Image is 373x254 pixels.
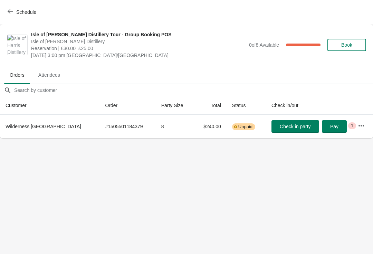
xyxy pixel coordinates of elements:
span: Isle of [PERSON_NAME] Distillery [31,38,246,45]
span: [DATE] 3:00 pm [GEOGRAPHIC_DATA]/[GEOGRAPHIC_DATA] [31,52,246,59]
span: Isle of [PERSON_NAME] Distillery Tour - Group Booking POS [31,31,246,38]
button: Check in party [271,120,319,133]
span: Attendees [33,69,66,81]
input: Search by customer [14,84,373,96]
span: Orders [4,69,30,81]
span: Wilderness [GEOGRAPHIC_DATA] [6,124,81,129]
th: Party Size [156,96,194,115]
img: Isle of Harris Distillery Tour - Group Booking POS [7,35,27,55]
button: Schedule [3,6,42,18]
td: # 1505501184379 [99,115,155,138]
span: Book [341,42,352,48]
td: 8 [156,115,194,138]
span: 1 [351,123,353,129]
span: Pay [330,124,338,129]
td: $240.00 [194,115,227,138]
th: Status [227,96,266,115]
span: Unpaid [238,124,252,130]
span: Schedule [16,9,36,15]
th: Order [99,96,155,115]
th: Check in/out [266,96,352,115]
span: Reservation | £30.00–£25.00 [31,45,246,52]
span: Check in party [280,124,310,129]
button: Book [327,39,366,51]
button: Pay [322,120,347,133]
th: Total [194,96,227,115]
span: 0 of 8 Available [249,42,279,48]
